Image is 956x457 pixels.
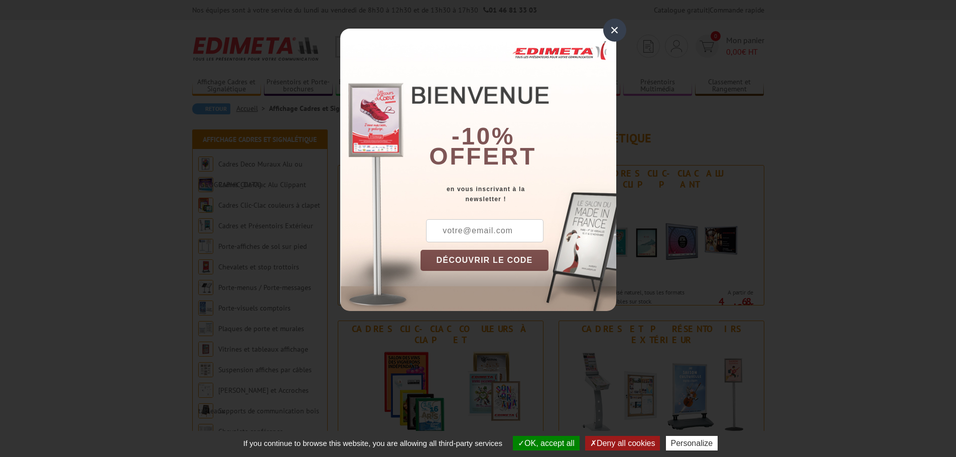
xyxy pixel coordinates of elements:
button: OK, accept all [513,436,580,450]
font: offert [429,143,536,170]
button: DÉCOUVRIR LE CODE [421,250,549,271]
input: votre@email.com [426,219,543,242]
div: en vous inscrivant à la newsletter ! [421,184,616,204]
div: × [603,19,626,42]
button: Deny all cookies [585,436,660,450]
button: Personalize (modal window) [666,436,718,450]
b: -10% [452,123,515,149]
span: If you continue to browse this website, you are allowing all third-party services [238,439,507,447]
